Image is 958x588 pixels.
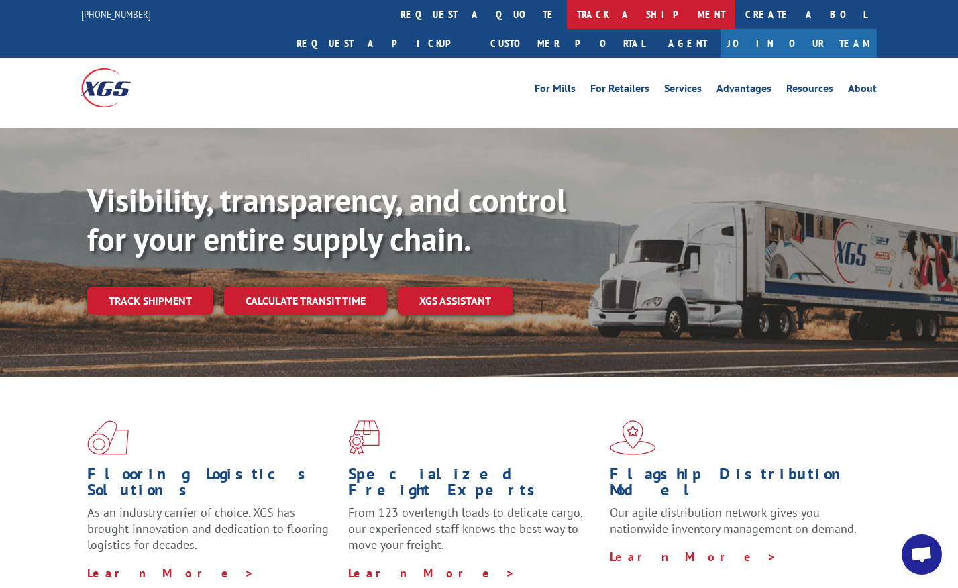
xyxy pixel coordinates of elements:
[664,83,702,98] a: Services
[224,287,387,315] a: Calculate transit time
[87,287,213,315] a: Track shipment
[87,565,254,581] a: Learn More >
[348,466,599,505] h1: Specialized Freight Experts
[87,420,129,455] img: xgs-icon-total-supply-chain-intelligence-red
[480,29,655,58] a: Customer Portal
[610,549,777,565] a: Learn More >
[590,83,649,98] a: For Retailers
[81,7,151,21] a: [PHONE_NUMBER]
[87,179,566,260] b: Visibility, transparency, and control for your entire supply chain.
[87,505,329,552] span: As an industry carrier of choice, XGS has brought innovation and dedication to flooring logistics...
[786,83,833,98] a: Resources
[716,83,771,98] a: Advantages
[655,29,721,58] a: Agent
[848,83,877,98] a: About
[398,287,513,315] a: XGS ASSISTANT
[286,29,480,58] a: Request a pickup
[535,83,576,98] a: For Mills
[610,466,861,505] h1: Flagship Distribution Model
[87,466,338,505] h1: Flooring Logistics Solutions
[610,420,656,455] img: xgs-icon-flagship-distribution-model-red
[721,29,877,58] a: Join Our Team
[348,565,515,581] a: Learn More >
[902,534,942,575] div: Open chat
[348,420,380,455] img: xgs-icon-focused-on-flooring-red
[348,505,599,565] p: From 123 overlength loads to delicate cargo, our experienced staff knows the best way to move you...
[610,505,857,536] span: Our agile distribution network gives you nationwide inventory management on demand.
